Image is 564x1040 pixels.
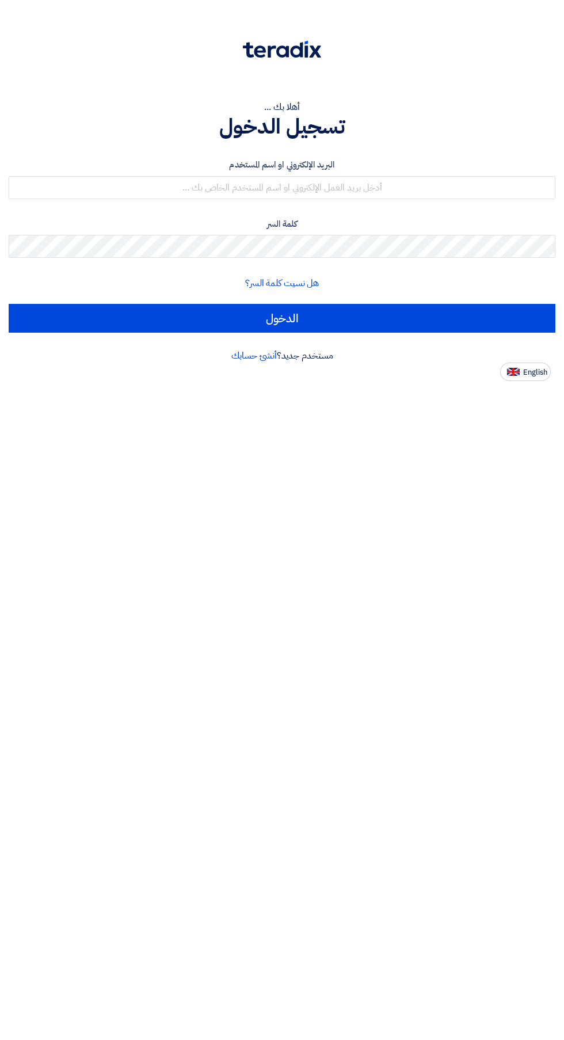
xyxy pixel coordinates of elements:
[9,349,555,363] div: مستخدم جديد؟
[9,114,555,139] h1: تسجيل الدخول
[9,158,555,172] label: البريد الإلكتروني او اسم المستخدم
[500,363,551,381] button: English
[245,276,319,290] a: هل نسيت كلمة السر؟
[9,304,555,333] input: الدخول
[231,349,277,363] a: أنشئ حسابك
[9,218,555,231] label: كلمة السر
[9,176,555,199] input: أدخل بريد العمل الإلكتروني او اسم المستخدم الخاص بك ...
[243,41,321,58] img: Teradix logo
[507,368,520,376] img: en-US.png
[523,368,547,376] span: English
[9,100,555,114] div: أهلا بك ...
